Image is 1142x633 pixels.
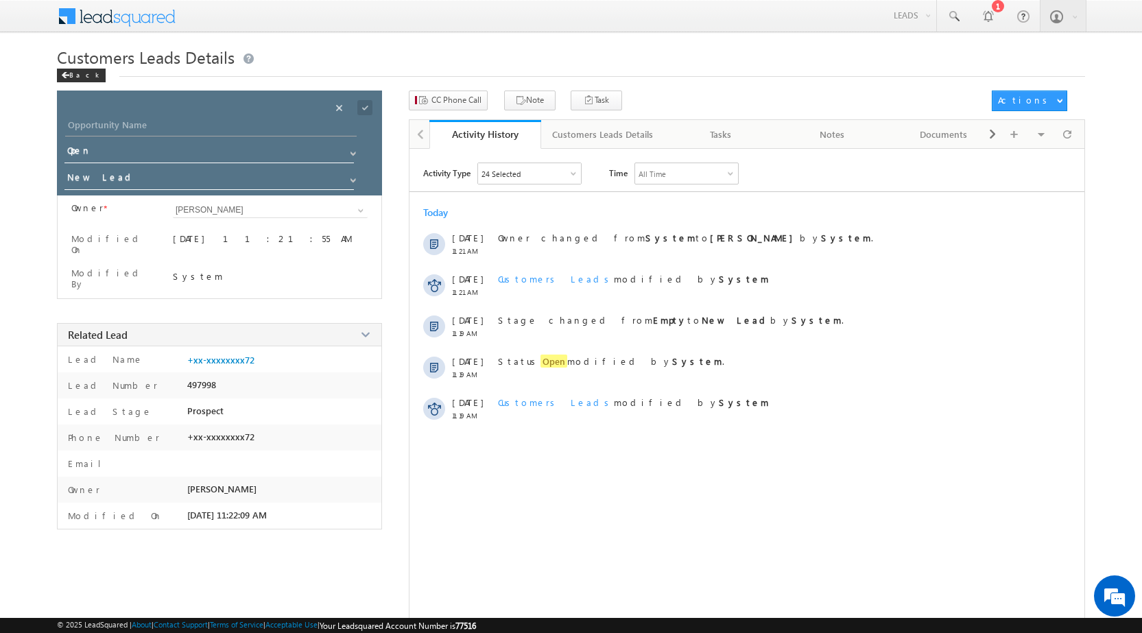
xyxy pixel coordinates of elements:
label: Modified On [64,510,163,521]
a: Tasks [665,120,777,149]
input: Status [64,142,354,163]
span: 11:21 AM [452,247,493,255]
strong: [PERSON_NAME] [710,232,800,243]
strong: Empty [653,314,687,326]
a: Show All Items [350,204,368,217]
a: Acceptable Use [265,620,318,629]
strong: System [719,396,769,408]
strong: System [645,232,695,243]
input: Opportunity Name Opportunity Name [65,117,357,136]
span: [DATE] [452,273,483,285]
a: Activity History [429,120,541,149]
button: CC Phone Call [409,91,488,110]
a: Documents [888,120,1000,149]
span: © 2025 LeadSquared | | | | | [57,620,476,631]
input: Type to Search [173,202,368,218]
span: Stage changed from to by . [498,314,844,326]
strong: New Lead [702,314,770,326]
span: +xx-xxxxxxxx72 [187,431,254,442]
label: Modified By [71,267,156,289]
span: Activity Type [423,163,471,183]
span: 11:19 AM [452,370,493,379]
a: +xx-xxxxxxxx72 [187,355,254,366]
span: [DATE] [452,232,483,243]
div: Customers Leads Details [552,126,653,143]
span: Customers Leads Details [57,46,235,68]
strong: System [792,314,842,326]
a: Customers Leads Details [541,120,665,149]
div: System [173,270,368,282]
label: Owner [64,483,100,495]
div: All Time [639,169,666,178]
span: CC Phone Call [431,94,481,106]
span: 11:19 AM [452,329,493,337]
div: Notes [788,126,877,143]
span: Owner changed from to by . [498,232,873,243]
span: Status modified by . [498,355,724,368]
div: Back [57,69,106,82]
span: [PERSON_NAME] [187,483,257,494]
label: Email [64,457,112,469]
span: Your Leadsquared Account Number is [320,621,476,631]
label: Lead Number [64,379,158,391]
a: About [132,620,152,629]
input: Stage [64,169,354,190]
a: Show All Items [343,170,360,184]
a: Terms of Service [210,620,263,629]
span: Related Lead [68,328,128,342]
button: Actions [992,91,1067,111]
span: [DATE] [452,355,483,367]
span: Customers Leads [498,273,614,285]
label: Phone Number [64,431,160,443]
span: [DATE] [452,396,483,408]
span: 77516 [455,621,476,631]
span: 11:19 AM [452,411,493,420]
span: Prospect [187,405,224,416]
div: Owner Changed,Status Changed,Stage Changed,Source Changed,Notes & 19 more.. [478,163,581,184]
strong: System [719,273,769,285]
div: Documents [899,126,988,143]
span: Time [609,163,628,183]
label: Modified On [71,233,156,255]
span: 11:21 AM [452,288,493,296]
a: Notes [777,120,889,149]
label: Owner [71,202,104,213]
span: modified by [498,396,769,408]
span: 497998 [187,379,216,390]
span: Open [540,355,567,368]
div: Actions [998,94,1052,106]
label: Lead Name [64,353,143,365]
div: 24 Selected [481,169,521,178]
button: Note [504,91,556,110]
div: Today [423,206,468,219]
strong: System [672,355,722,367]
a: Show All Items [343,143,360,157]
div: [DATE] 11:21:55 AM [173,232,368,252]
button: Task [571,91,622,110]
span: [DATE] 11:22:09 AM [187,510,267,521]
span: modified by [498,273,769,285]
span: Customers Leads [498,396,614,408]
span: [DATE] [452,314,483,326]
div: Tasks [676,126,765,143]
a: Contact Support [154,620,208,629]
strong: System [821,232,871,243]
label: Lead Stage [64,405,152,417]
div: Activity History [440,128,531,141]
